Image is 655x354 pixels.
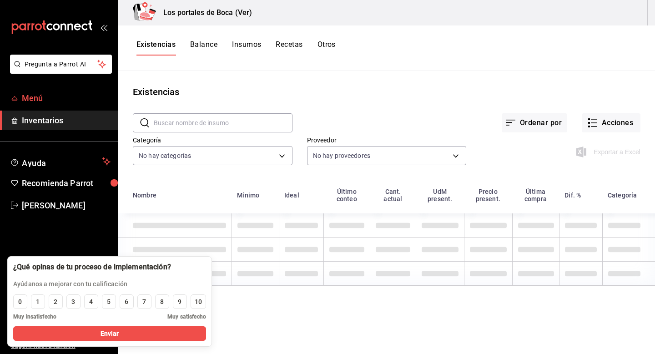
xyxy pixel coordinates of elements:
[133,137,292,143] label: Categoría
[582,113,640,132] button: Acciones
[136,40,336,56] div: navigation tabs
[190,40,217,56] button: Balance
[564,192,581,199] div: Dif. %
[102,294,116,309] button: 5
[154,114,292,132] input: Buscar nombre de insumo
[10,55,112,74] button: Pregunta a Parrot AI
[173,294,187,309] button: 9
[313,151,370,160] span: No hay proveedores
[22,156,99,167] span: Ayuda
[317,40,336,56] button: Otros
[137,294,151,309] button: 7
[18,297,22,307] div: 0
[191,294,206,309] button: 10
[142,297,146,307] div: 7
[36,297,40,307] div: 1
[125,297,128,307] div: 6
[13,262,171,272] div: ¿Qué opinas de tu proceso de implementación?
[84,294,98,309] button: 4
[100,24,107,31] button: open_drawer_menu
[156,7,252,18] h3: Los portales de Boca (Ver)
[107,297,111,307] div: 5
[22,177,111,189] span: Recomienda Parrot
[329,188,364,202] div: Último conteo
[232,40,261,56] button: Insumos
[120,294,134,309] button: 6
[375,188,410,202] div: Cant. actual
[13,313,56,321] span: Muy insatisfecho
[307,137,467,143] label: Proveedor
[89,297,93,307] div: 4
[139,151,191,160] span: No hay categorías
[195,297,202,307] div: 10
[22,114,111,126] span: Inventarios
[502,113,567,132] button: Ordenar por
[13,326,206,341] button: Enviar
[136,40,176,56] button: Existencias
[237,192,259,199] div: Mínimo
[22,199,111,212] span: [PERSON_NAME]
[608,192,637,199] div: Categoría
[160,297,164,307] div: 8
[178,297,181,307] div: 9
[31,294,45,309] button: 1
[133,192,156,199] div: Nombre
[155,294,169,309] button: 8
[133,85,179,99] div: Existencias
[469,188,507,202] div: Precio present.
[6,66,112,76] a: Pregunta a Parrot AI
[276,40,302,56] button: Recetas
[284,192,299,199] div: Ideal
[25,60,98,69] span: Pregunta a Parrot AI
[518,188,554,202] div: Última compra
[13,294,27,309] button: 0
[13,279,171,289] p: Ayúdanos a mejorar con tu calificación
[421,188,458,202] div: UdM present.
[54,297,57,307] div: 2
[71,297,75,307] div: 3
[66,294,81,309] button: 3
[22,92,111,104] span: Menú
[101,329,119,339] span: Enviar
[167,313,206,321] span: Muy satisfecho
[49,294,63,309] button: 2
